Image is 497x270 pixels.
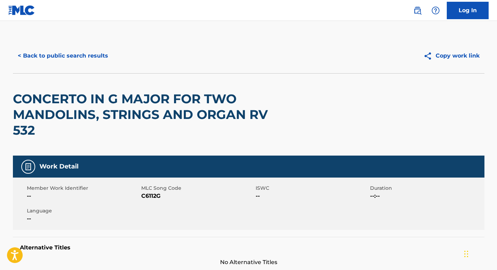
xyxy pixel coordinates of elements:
[429,3,443,17] div: Help
[8,5,35,15] img: MLC Logo
[423,52,436,60] img: Copy work link
[13,91,296,138] h2: CONCERTO IN G MAJOR FOR TWO MANDOLINS, STRINGS AND ORGAN RV 532
[462,237,497,270] iframe: Chat Widget
[464,243,468,264] div: Drag
[13,258,484,267] span: No Alternative Titles
[13,47,113,65] button: < Back to public search results
[27,207,140,215] span: Language
[411,3,424,17] a: Public Search
[39,163,78,171] h5: Work Detail
[256,192,368,200] span: --
[413,6,422,15] img: search
[431,6,440,15] img: help
[24,163,32,171] img: Work Detail
[27,215,140,223] span: --
[447,2,489,19] a: Log In
[141,185,254,192] span: MLC Song Code
[141,192,254,200] span: C6112G
[370,192,483,200] span: --:--
[27,192,140,200] span: --
[256,185,368,192] span: ISWC
[27,185,140,192] span: Member Work Identifier
[20,244,477,251] h5: Alternative Titles
[370,185,483,192] span: Duration
[419,47,484,65] button: Copy work link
